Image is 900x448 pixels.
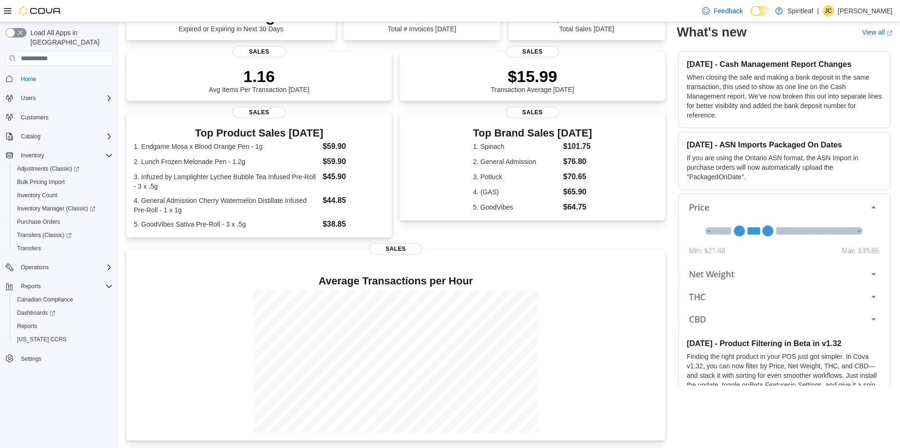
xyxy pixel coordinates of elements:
[134,275,658,287] h4: Average Transactions per Hour
[491,67,575,86] p: $15.99
[563,156,592,167] dd: $76.80
[323,195,384,206] dd: $44.85
[17,131,113,142] span: Catalog
[838,5,892,17] p: [PERSON_NAME]
[13,243,45,254] a: Transfers
[13,176,113,188] span: Bulk Pricing Import
[323,156,384,167] dd: $59.90
[13,163,113,174] span: Adjustments (Classic)
[323,219,384,230] dd: $38.85
[17,353,45,365] a: Settings
[473,128,592,139] h3: Top Brand Sales [DATE]
[21,264,49,271] span: Operations
[825,5,832,17] span: JC
[13,229,113,241] span: Transfers (Classic)
[13,320,113,332] span: Reports
[2,280,117,293] button: Reports
[687,140,882,149] h3: [DATE] - ASN Imports Packaged On Dates
[817,5,819,17] p: |
[9,242,117,255] button: Transfers
[13,294,113,305] span: Canadian Compliance
[134,142,319,151] dt: 1. Endgame Mosa x Blood Orange Pen - 1g
[17,281,45,292] button: Reports
[17,73,40,85] a: Home
[687,153,882,182] p: If you are using the Ontario ASN format, the ASN Import in purchase orders will now automatically...
[134,157,319,166] dt: 2. Lunch Frozen Melonade Pen - 1.2g
[232,107,286,118] span: Sales
[323,171,384,183] dd: $45.90
[17,150,113,161] span: Inventory
[13,190,61,201] a: Inventory Count
[13,243,113,254] span: Transfers
[563,186,592,198] dd: $65.90
[13,203,99,214] a: Inventory Manager (Classic)
[17,131,44,142] button: Catalog
[17,73,113,84] span: Home
[27,28,113,47] span: Load All Apps in [GEOGRAPHIC_DATA]
[13,176,69,188] a: Bulk Pricing Import
[473,157,559,166] dt: 2. General Admission
[134,196,319,215] dt: 4. General Admission Cherry Watermelon Distillate Infused Pre-Roll - 1 x 1g
[17,92,113,104] span: Users
[473,187,559,197] dt: 4. (GAS)
[2,110,117,124] button: Customers
[788,5,813,17] p: Spiritleaf
[749,381,791,389] em: Beta Features
[751,6,770,16] input: Dark Mode
[134,219,319,229] dt: 5. GoodVibes Sativa Pre-Roll - 3 x .5g
[17,231,72,239] span: Transfers (Classic)
[2,352,117,366] button: Settings
[714,6,742,16] span: Feedback
[13,334,113,345] span: Washington CCRS
[13,190,113,201] span: Inventory Count
[13,294,77,305] a: Canadian Compliance
[232,46,286,57] span: Sales
[13,320,41,332] a: Reports
[13,229,75,241] a: Transfers (Classic)
[21,152,44,159] span: Inventory
[134,128,384,139] h3: Top Product Sales [DATE]
[17,178,65,186] span: Bulk Pricing Import
[9,202,117,215] a: Inventory Manager (Classic)
[17,150,48,161] button: Inventory
[2,72,117,85] button: Home
[21,283,41,290] span: Reports
[13,216,64,228] a: Purchase Orders
[823,5,834,17] div: Jim C
[887,30,892,36] svg: External link
[687,59,882,69] h3: [DATE] - Cash Management Report Changes
[2,149,117,162] button: Inventory
[9,229,117,242] a: Transfers (Classic)
[17,262,113,273] span: Operations
[369,243,422,255] span: Sales
[13,307,113,319] span: Dashboards
[17,262,53,273] button: Operations
[563,171,592,183] dd: $70.65
[17,353,113,365] span: Settings
[563,201,592,213] dd: $64.75
[6,68,113,390] nav: Complex example
[17,296,73,303] span: Canadian Compliance
[21,94,36,102] span: Users
[563,141,592,152] dd: $101.75
[17,111,113,123] span: Customers
[17,309,55,317] span: Dashboards
[19,6,62,16] img: Cova
[13,307,59,319] a: Dashboards
[17,205,95,212] span: Inventory Manager (Classic)
[677,25,746,40] h2: What's new
[13,163,83,174] a: Adjustments (Classic)
[21,133,40,140] span: Catalog
[9,306,117,320] a: Dashboards
[209,67,309,93] div: Avg Items Per Transaction [DATE]
[9,215,117,229] button: Purchase Orders
[17,245,41,252] span: Transfers
[506,46,559,57] span: Sales
[687,73,882,120] p: When closing the safe and making a bank deposit in the same transaction, this used to show as one...
[13,216,113,228] span: Purchase Orders
[17,336,66,343] span: [US_STATE] CCRS
[21,75,36,83] span: Home
[687,338,882,348] h3: [DATE] - Product Filtering in Beta in v1.32
[9,293,117,306] button: Canadian Compliance
[2,91,117,105] button: Users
